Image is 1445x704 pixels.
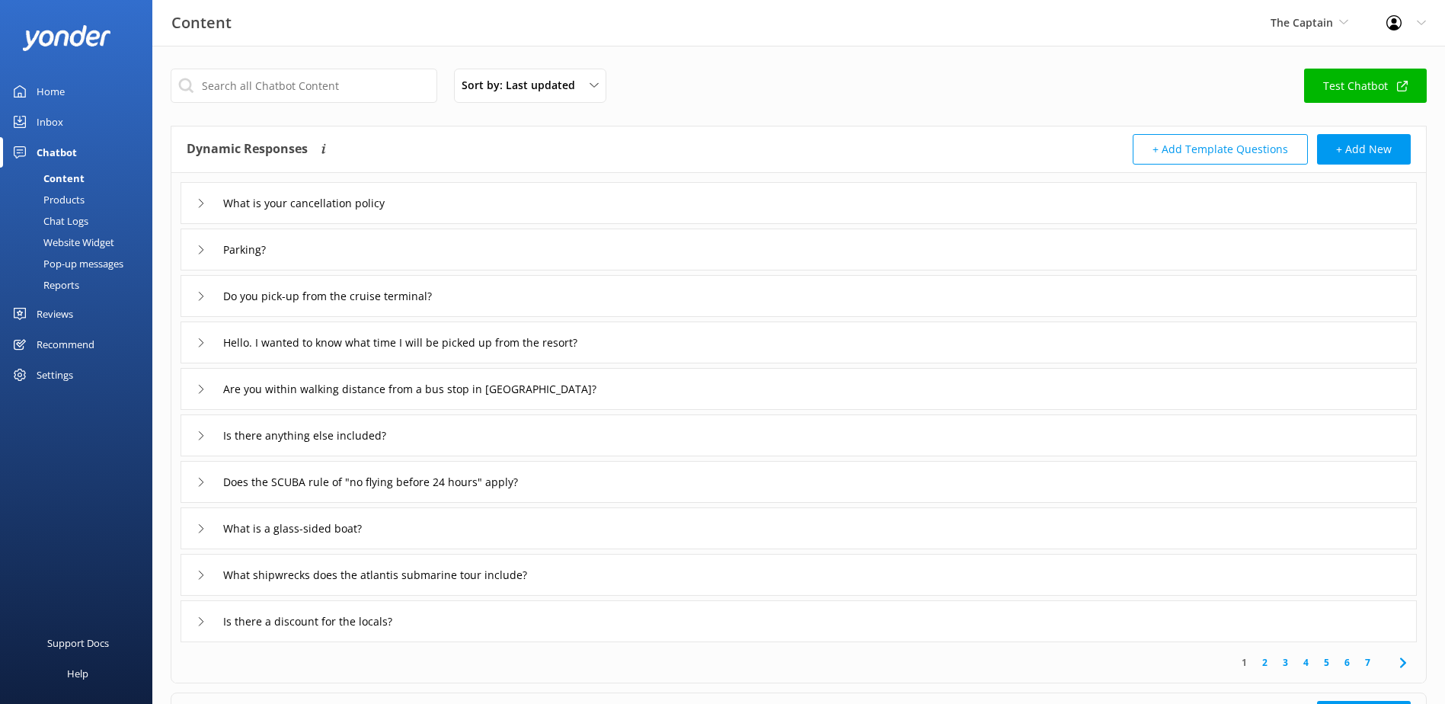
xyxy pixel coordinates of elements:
div: Products [9,189,85,210]
div: Settings [37,360,73,390]
div: Website Widget [9,232,114,253]
a: Test Chatbot [1304,69,1427,103]
a: Reports [9,274,152,296]
a: 5 [1316,655,1337,670]
div: Reports [9,274,79,296]
a: Content [9,168,152,189]
a: 7 [1357,655,1378,670]
a: Pop-up messages [9,253,152,274]
div: Reviews [37,299,73,329]
div: Chatbot [37,137,77,168]
a: 4 [1296,655,1316,670]
div: Chat Logs [9,210,88,232]
a: 2 [1255,655,1275,670]
div: Content [9,168,85,189]
a: 6 [1337,655,1357,670]
span: The Captain [1271,15,1333,30]
a: Website Widget [9,232,152,253]
div: Recommend [37,329,94,360]
div: Inbox [37,107,63,137]
img: yonder-white-logo.png [23,25,110,50]
span: Sort by: Last updated [462,77,584,94]
h4: Dynamic Responses [187,134,308,165]
button: + Add New [1317,134,1411,165]
div: Help [67,658,88,689]
a: 3 [1275,655,1296,670]
a: Chat Logs [9,210,152,232]
h3: Content [171,11,232,35]
a: 1 [1234,655,1255,670]
div: Home [37,76,65,107]
div: Pop-up messages [9,253,123,274]
input: Search all Chatbot Content [171,69,437,103]
div: Support Docs [47,628,109,658]
button: + Add Template Questions [1133,134,1308,165]
a: Products [9,189,152,210]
